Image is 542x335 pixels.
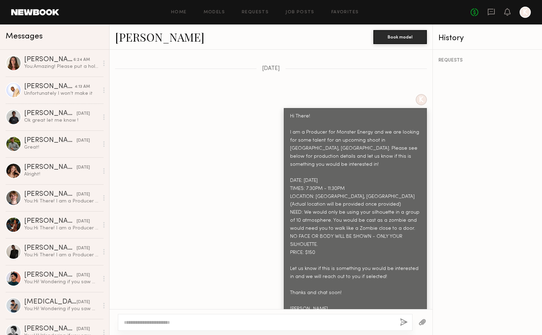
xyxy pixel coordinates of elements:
[24,144,99,151] div: Great!
[24,117,99,124] div: Ok great let me know !
[24,272,77,279] div: [PERSON_NAME]
[24,326,77,333] div: [PERSON_NAME]
[77,164,90,171] div: [DATE]
[24,191,77,198] div: [PERSON_NAME]
[115,29,204,44] a: [PERSON_NAME]
[24,110,77,117] div: [PERSON_NAME]
[24,306,99,312] div: You: Hi! Wondering if you saw my above message. We would love to have you!
[24,171,99,178] div: Alright!
[24,63,99,70] div: You: Amazing! Please put a hold on and we will get back to you with more information.
[77,299,90,306] div: [DATE]
[77,191,90,198] div: [DATE]
[286,10,315,15] a: Job Posts
[262,66,280,72] span: [DATE]
[24,137,77,144] div: [PERSON_NAME]
[520,7,531,18] a: K
[77,326,90,333] div: [DATE]
[242,10,269,15] a: Requests
[24,252,99,258] div: You: Hi There! I am a Producer for Monster Energy and we are looking for some talent for an upcom...
[73,57,90,63] div: 6:24 AM
[24,164,77,171] div: [PERSON_NAME]
[77,137,90,144] div: [DATE]
[6,33,43,41] span: Messages
[24,56,73,63] div: [PERSON_NAME]
[24,299,77,306] div: [MEDICAL_DATA][PERSON_NAME]
[438,58,536,63] div: REQUESTS
[438,34,536,42] div: History
[171,10,187,15] a: Home
[75,84,90,90] div: 4:13 AM
[204,10,225,15] a: Models
[24,245,77,252] div: [PERSON_NAME]
[77,245,90,252] div: [DATE]
[373,34,427,40] a: Book model
[290,113,421,329] div: Hi There! I am a Producer for Monster Energy and we are looking for some talent for an upcoming s...
[77,272,90,279] div: [DATE]
[24,198,99,205] div: You: Hi There! I am a Producer for Monster Energy and we are looking for some talent for an upcom...
[24,90,99,97] div: Unfortunately I won’t make it
[373,30,427,44] button: Book model
[24,218,77,225] div: [PERSON_NAME]
[331,10,359,15] a: Favorites
[24,83,75,90] div: [PERSON_NAME]
[77,111,90,117] div: [DATE]
[24,279,99,285] div: You: Hi! Wondering if you saw my above message. We would love to have you!
[24,225,99,231] div: You: Hi There! I am a Producer for Monster Energy and we are looking for some talent for an upcom...
[77,218,90,225] div: [DATE]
